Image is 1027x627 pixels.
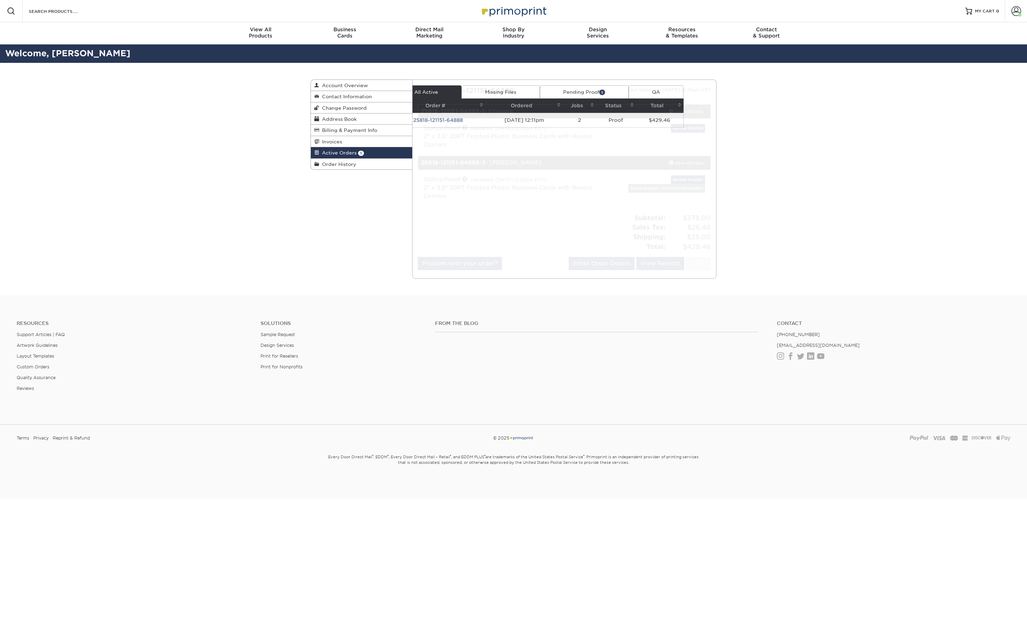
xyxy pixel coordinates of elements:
span: Billing & Payment Info [319,127,377,133]
span: Contact Information [319,94,372,99]
a: Sample Request [261,332,295,337]
a: Reprint & Refund [53,433,90,443]
h4: Contact [777,320,1010,326]
div: Status: [418,124,613,149]
a: [PHONE_NUMBER] [777,332,820,337]
span: Design [555,26,640,33]
span: $429.46 [668,242,711,252]
span: Business [303,26,387,33]
div: Services [555,26,640,39]
span: Order History [319,161,356,167]
div: Group Shipped - 25818-121151-64888-1 [628,184,705,193]
span: Account Overview [319,83,368,88]
a: Billing & Payment Info [311,125,412,136]
small: Last Updated: [DATE] 12:25pm EST [628,87,711,92]
a: Address Book [311,114,412,125]
a: Change Password [311,102,412,114]
h4: From the Blog [435,320,758,326]
small: (updated: [DATE] 12:25pm EST) [471,177,546,182]
span: 0 [996,9,999,14]
strong: Subtotal: [635,214,665,221]
a: Layout Templates [17,353,54,359]
div: Status: [418,175,613,200]
a: 2" x 3.5" 20PT Frosted Plastic Business Cards with Round Corners [424,184,592,199]
strong: Sales Tax: [632,223,665,231]
div: Marketing [387,26,472,39]
span: $26.46 [668,223,711,232]
h4: Resources [17,320,250,326]
a: [EMAIL_ADDRESS][DOMAIN_NAME] [777,343,860,348]
strong: 25818-121151-64888-1 [421,108,484,115]
div: Products [219,26,303,39]
a: Invoices [311,136,412,147]
a: Quality Assurance [17,375,56,380]
a: Email Order Details [569,257,635,270]
sup: ® [583,454,584,458]
a: Direct MailMarketing [387,22,472,44]
a: Support Articles | FAQ [17,332,65,337]
a: Print for Nonprofits [261,364,303,369]
a: Shop ByIndustry [472,22,556,44]
span: 1 [358,151,364,156]
div: Cards [303,26,387,39]
small: (updated: [DATE] 12:25pm EST) [471,126,546,131]
span: Address Book [319,116,357,122]
span: Invoices [319,139,342,144]
span: Active Orders [319,150,357,156]
a: Design Services [261,343,294,348]
small: Every Door Direct Mail , EDDM , Every Door Direct Mail – Retail , and EDDM PLUS are trademarks of... [311,452,716,482]
span: $25.00 [668,232,711,242]
sup: ® [450,454,451,458]
span: Direct Mail [387,26,472,33]
sup: ® [388,454,389,458]
a: view details [662,104,711,118]
sup: ® [484,454,485,458]
a: Contact Information [311,91,412,102]
a: View AllProducts [219,22,303,44]
a: Order History [311,159,412,169]
a: Close [686,257,711,270]
span: MY CART [975,8,995,14]
a: Account Overview [311,80,412,91]
a: Problem with your order? [418,257,502,270]
a: Terms [17,433,29,443]
input: SEARCH PRODUCTS..... [28,7,96,15]
a: Contact& Support [724,22,808,44]
div: view details [662,159,711,166]
img: Primoprint [509,435,534,441]
a: Print for Resellers [261,353,298,359]
a: Proof [444,176,460,183]
a: Review Proof(s) [671,124,705,133]
div: Industry [472,26,556,39]
a: view details [662,156,711,170]
span: Change Password [319,105,367,111]
div: - Ktimene [418,104,662,118]
a: 2" x 3.5" 20PT Frosted Plastic Business Cards with Round Corners [424,133,592,148]
sup: ® [372,454,373,458]
a: Privacy [33,433,49,443]
div: Order 25818-121151-64888 [413,85,565,96]
span: Contact [724,26,808,33]
a: Review Proof(s) [671,175,705,184]
span: Resources [640,26,724,33]
strong: Shipping: [633,233,665,241]
div: & Templates [640,26,724,39]
a: Reviews [17,386,34,391]
a: Proof [444,125,460,131]
span: $378.00 [668,213,711,223]
span: View All [219,26,303,33]
a: Resources& Templates [640,22,724,44]
div: - [PERSON_NAME] [418,156,662,170]
a: Custom Orders [17,364,49,369]
a: Artwork Guidelines [17,343,58,348]
span: Shop By [472,26,556,33]
a: Active Orders 1 [311,147,412,158]
a: DesignServices [555,22,640,44]
div: view details [662,108,711,115]
strong: Total: [646,243,665,250]
a: BusinessCards [303,22,387,44]
strong: 25818-121151-64888-2 [421,159,485,166]
a: View Receipt [636,257,684,270]
div: & Support [724,26,808,39]
div: © 2025 [346,433,681,443]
